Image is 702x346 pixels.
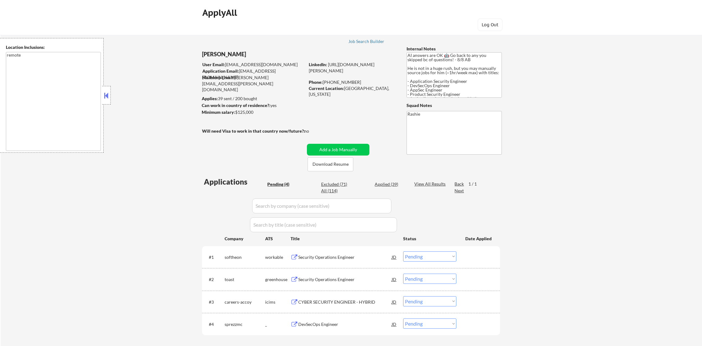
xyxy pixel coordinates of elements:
div: JD [391,318,397,330]
div: icims [265,299,291,305]
div: Location Inclusions: [6,44,101,50]
div: softheon [225,254,265,260]
div: Applications [204,178,265,186]
input: Search by company (case sensitive) [252,199,391,213]
div: Date Applied [465,236,493,242]
strong: Application Email: [202,68,239,74]
div: [PERSON_NAME] [202,50,329,58]
div: [GEOGRAPHIC_DATA], [US_STATE] [309,85,396,97]
div: Excluded (71) [321,181,352,187]
div: DevSecOps Engineer [298,321,392,327]
div: greenhouse [265,276,291,283]
div: JD [391,296,397,307]
div: ATS [265,236,291,242]
div: CYBER SECURITY ENGINEER - HYBRID [298,299,392,305]
div: sprezzmc [225,321,265,327]
strong: Mailslurp Email: [202,75,234,80]
div: yes [202,102,303,109]
div: [EMAIL_ADDRESS][DOMAIN_NAME] [202,62,305,68]
div: View All Results [414,181,447,187]
div: [PERSON_NAME][EMAIL_ADDRESS][PERSON_NAME][DOMAIN_NAME] [202,75,305,93]
a: Job Search Builder [348,39,385,45]
div: Job Search Builder [348,39,385,44]
div: All (114) [321,188,352,194]
div: [EMAIL_ADDRESS][DOMAIN_NAME] [202,68,305,80]
div: Company [225,236,265,242]
div: careers-accoy [225,299,265,305]
div: #1 [209,254,220,260]
div: Security Operations Engineer [298,254,392,260]
div: #3 [209,299,220,305]
div: toast [225,276,265,283]
strong: Will need Visa to work in that country now/future?: [202,128,305,134]
div: $125,000 [202,109,305,115]
div: JD [391,274,397,285]
div: ApplyAll [202,7,239,18]
div: [PHONE_NUMBER] [309,79,396,85]
a: [URL][DOMAIN_NAME][PERSON_NAME] [309,62,374,73]
div: Title [291,236,397,242]
div: #4 [209,321,220,327]
div: Pending (4) [267,181,298,187]
button: Download Resume [308,157,353,171]
div: no [304,128,322,134]
div: workable [265,254,291,260]
div: _ [265,321,291,327]
div: #2 [209,276,220,283]
button: Log Out [478,19,502,31]
div: Squad Notes [407,102,502,109]
div: Back [454,181,464,187]
strong: Current Location: [309,86,344,91]
div: Applied (39) [375,181,406,187]
div: JD [391,251,397,263]
div: 39 sent / 200 bought [202,96,305,102]
strong: User Email: [202,62,225,67]
div: 1 / 1 [468,181,483,187]
strong: Applies: [202,96,218,101]
strong: Can work in country of residence?: [202,103,270,108]
strong: Phone: [309,79,323,85]
strong: Minimum salary: [202,109,235,115]
button: Add a Job Manually [307,144,369,156]
div: Next [454,188,464,194]
strong: LinkedIn: [309,62,327,67]
div: Status [403,233,456,244]
div: Security Operations Engineer [298,276,392,283]
div: Internal Notes [407,46,502,52]
input: Search by title (case sensitive) [250,217,397,232]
